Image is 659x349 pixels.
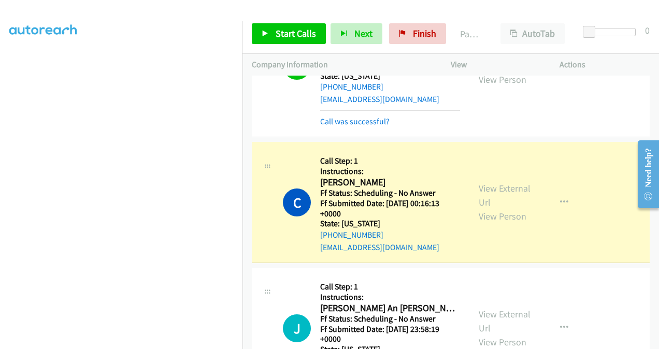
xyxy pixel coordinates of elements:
[283,188,311,216] h1: C
[479,308,531,334] a: View External Url
[629,133,659,215] iframe: Resource Center
[479,74,526,85] a: View Person
[320,71,460,81] h5: State: [US_STATE]
[451,59,541,71] p: View
[320,282,460,292] h5: Call Step: 1
[320,324,460,344] h5: Ff Submitted Date: [DATE] 23:58:19 +0000
[252,59,432,71] p: Company Information
[500,23,565,44] button: AutoTab
[320,314,460,324] h5: Ff Status: Scheduling - No Answer
[283,314,311,342] h1: J
[413,27,436,39] span: Finish
[320,188,460,198] h5: Ff Status: Scheduling - No Answer
[588,28,636,36] div: Delay between calls (in seconds)
[320,82,383,92] a: [PHONE_NUMBER]
[320,166,460,177] h5: Instructions:
[320,219,460,229] h5: State: [US_STATE]
[354,27,373,39] span: Next
[479,210,526,222] a: View Person
[283,314,311,342] div: The call is yet to be attempted
[320,94,439,104] a: [EMAIL_ADDRESS][DOMAIN_NAME]
[320,292,460,302] h5: Instructions:
[560,59,650,71] p: Actions
[645,23,650,37] div: 0
[320,177,456,188] h2: [PERSON_NAME]
[320,117,390,126] a: Call was successful?
[479,336,526,348] a: View Person
[460,27,482,41] p: Paused
[320,156,460,166] h5: Call Step: 1
[252,23,326,44] a: Start Calls
[389,23,446,44] a: Finish
[276,27,316,39] span: Start Calls
[320,198,460,219] h5: Ff Submitted Date: [DATE] 00:16:13 +0000
[320,242,439,252] a: [EMAIL_ADDRESS][DOMAIN_NAME]
[479,182,531,208] a: View External Url
[331,23,382,44] button: Next
[320,302,456,314] h2: [PERSON_NAME] An [PERSON_NAME]
[320,230,383,240] a: [PHONE_NUMBER]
